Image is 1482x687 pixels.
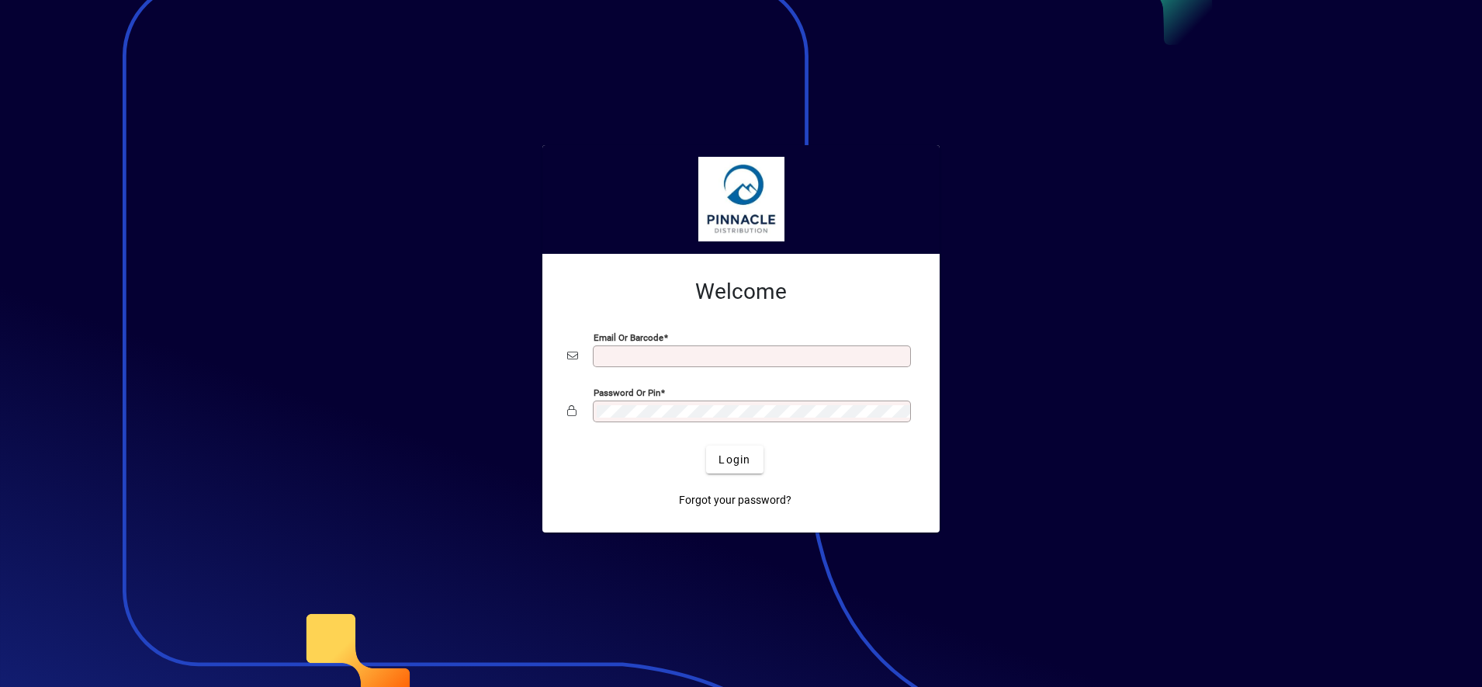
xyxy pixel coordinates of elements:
span: Forgot your password? [679,492,791,508]
button: Login [706,446,763,474]
span: Login [718,452,750,468]
h2: Welcome [567,279,915,305]
a: Forgot your password? [673,486,798,514]
mat-label: Password or Pin [594,387,660,398]
mat-label: Email or Barcode [594,332,663,343]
